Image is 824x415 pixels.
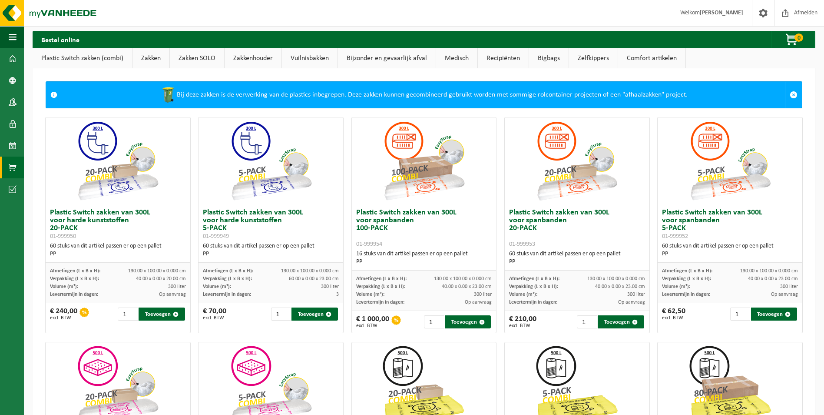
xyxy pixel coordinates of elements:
span: excl. BTW [356,323,389,328]
input: 1 [577,315,597,328]
span: Verpakking (L x B x H): [50,276,99,281]
a: Zakken SOLO [170,48,224,68]
span: Verpakking (L x B x H): [662,276,711,281]
img: WB-0240-HPE-GN-50.png [159,86,177,104]
div: PP [50,250,186,258]
span: 40.00 x 0.00 x 20.00 cm [136,276,186,281]
span: Volume (m³): [203,284,231,289]
h2: Bestel online [33,31,88,48]
span: Levertermijn in dagen: [509,300,557,305]
span: Levertermijn in dagen: [662,292,710,297]
div: € 240,00 [50,308,77,321]
div: € 70,00 [203,308,226,321]
h3: Plastic Switch zakken van 300L voor spanbanden 100-PACK [356,209,492,248]
span: Levertermijn in dagen: [50,292,98,297]
span: 130.00 x 100.00 x 0.000 cm [434,276,492,281]
span: 300 liter [168,284,186,289]
div: € 62,50 [662,308,685,321]
a: Recipiënten [478,48,529,68]
span: Op aanvraag [618,300,645,305]
span: Verpakking (L x B x H): [509,284,558,289]
span: 0 [794,33,803,42]
span: excl. BTW [50,315,77,321]
button: Toevoegen [291,308,338,321]
a: Zelfkippers [569,48,618,68]
button: Toevoegen [598,315,644,328]
a: Zakkenhouder [225,48,281,68]
input: 1 [118,308,138,321]
div: PP [356,258,492,266]
img: 01-999954 [381,117,467,204]
div: € 1 000,00 [356,315,389,328]
span: 01-999952 [662,233,688,240]
span: 130.00 x 100.00 x 0.000 cm [281,268,339,274]
strong: [PERSON_NAME] [700,10,743,16]
span: Op aanvraag [465,300,492,305]
button: Toevoegen [445,315,491,328]
img: 01-999950 [74,117,161,204]
div: 60 stuks van dit artikel passen er op een pallet [662,242,798,258]
span: 60.00 x 0.00 x 23.00 cm [289,276,339,281]
div: € 210,00 [509,315,536,328]
span: Volume (m³): [356,292,384,297]
a: Medisch [436,48,477,68]
h3: Plastic Switch zakken van 300L voor spanbanden 20-PACK [509,209,645,248]
span: Levertermijn in dagen: [356,300,404,305]
div: 60 stuks van dit artikel passen er op een pallet [50,242,186,258]
span: 40.00 x 0.00 x 23.00 cm [748,276,798,281]
span: Op aanvraag [159,292,186,297]
a: Bigbags [529,48,569,68]
a: Plastic Switch zakken (combi) [33,48,132,68]
span: excl. BTW [203,315,226,321]
span: Verpakking (L x B x H): [203,276,252,281]
h3: Plastic Switch zakken van 300L voor harde kunststoffen 5-PACK [203,209,339,240]
span: Levertermijn in dagen: [203,292,251,297]
button: Toevoegen [139,308,185,321]
h3: Plastic Switch zakken van 300L voor harde kunststoffen 20-PACK [50,209,186,240]
input: 1 [271,308,291,321]
h3: Plastic Switch zakken van 300L voor spanbanden 5-PACK [662,209,798,240]
a: Zakken [132,48,169,68]
span: 40.00 x 0.00 x 23.00 cm [442,284,492,289]
span: Volume (m³): [662,284,690,289]
input: 1 [730,308,750,321]
div: 16 stuks van dit artikel passen er op een pallet [356,250,492,266]
span: 300 liter [321,284,339,289]
span: excl. BTW [509,323,536,328]
span: Afmetingen (L x B x H): [356,276,407,281]
div: PP [203,250,339,258]
span: Afmetingen (L x B x H): [509,276,559,281]
span: Afmetingen (L x B x H): [662,268,712,274]
span: excl. BTW [662,315,685,321]
span: 40.00 x 0.00 x 23.00 cm [595,284,645,289]
button: Toevoegen [751,308,797,321]
span: 01-999950 [50,233,76,240]
span: 300 liter [474,292,492,297]
span: Verpakking (L x B x H): [356,284,405,289]
span: Afmetingen (L x B x H): [203,268,253,274]
a: Bijzonder en gevaarlijk afval [338,48,436,68]
span: 130.00 x 100.00 x 0.000 cm [587,276,645,281]
span: 130.00 x 100.00 x 0.000 cm [128,268,186,274]
span: Op aanvraag [771,292,798,297]
a: Vuilnisbakken [282,48,338,68]
span: 01-999949 [203,233,229,240]
img: 01-999949 [228,117,314,204]
div: 60 stuks van dit artikel passen er op een pallet [509,250,645,266]
div: Bij deze zakken is de verwerking van de plastics inbegrepen. Deze zakken kunnen gecombineerd gebr... [62,82,785,108]
div: PP [509,258,645,266]
div: 60 stuks van dit artikel passen er op een pallet [203,242,339,258]
span: 300 liter [780,284,798,289]
span: 3 [336,292,339,297]
input: 1 [424,315,444,328]
span: Volume (m³): [50,284,78,289]
span: 130.00 x 100.00 x 0.000 cm [740,268,798,274]
span: 01-999953 [509,241,535,248]
div: PP [662,250,798,258]
button: 0 [771,31,814,48]
a: Comfort artikelen [618,48,685,68]
img: 01-999952 [687,117,774,204]
img: 01-999953 [533,117,620,204]
span: Afmetingen (L x B x H): [50,268,100,274]
span: 300 liter [627,292,645,297]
